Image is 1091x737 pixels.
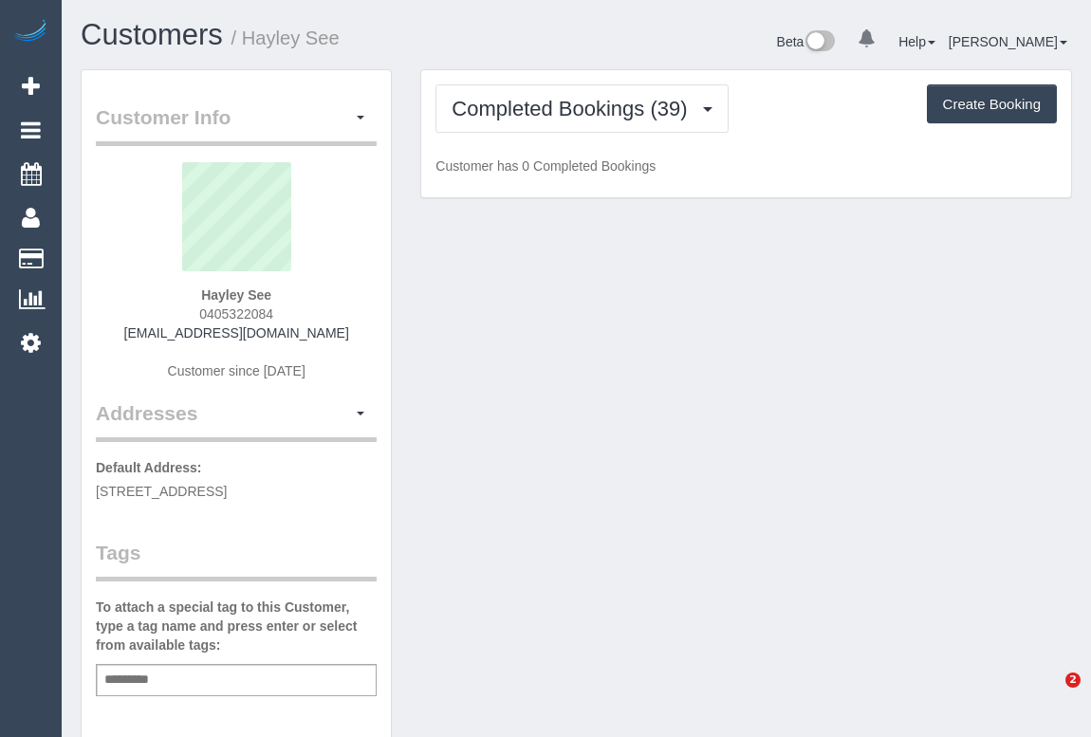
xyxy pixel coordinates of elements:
a: [EMAIL_ADDRESS][DOMAIN_NAME] [124,325,349,341]
strong: Hayley See [201,287,271,303]
legend: Customer Info [96,103,377,146]
label: Default Address: [96,458,202,477]
legend: Tags [96,539,377,581]
span: [STREET_ADDRESS] [96,484,227,499]
span: 2 [1065,673,1081,688]
button: Completed Bookings (39) [435,84,728,133]
span: Completed Bookings (39) [452,97,696,120]
label: To attach a special tag to this Customer, type a tag name and press enter or select from availabl... [96,598,377,654]
p: Customer has 0 Completed Bookings [435,157,1057,175]
a: Customers [81,18,223,51]
small: / Hayley See [231,28,340,48]
a: Beta [777,34,836,49]
a: Help [898,34,935,49]
span: 0405322084 [199,306,273,322]
span: Customer since [DATE] [168,363,305,378]
iframe: Intercom live chat [1026,673,1072,718]
button: Create Booking [927,84,1057,124]
a: [PERSON_NAME] [949,34,1067,49]
img: Automaid Logo [11,19,49,46]
img: New interface [804,30,835,55]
